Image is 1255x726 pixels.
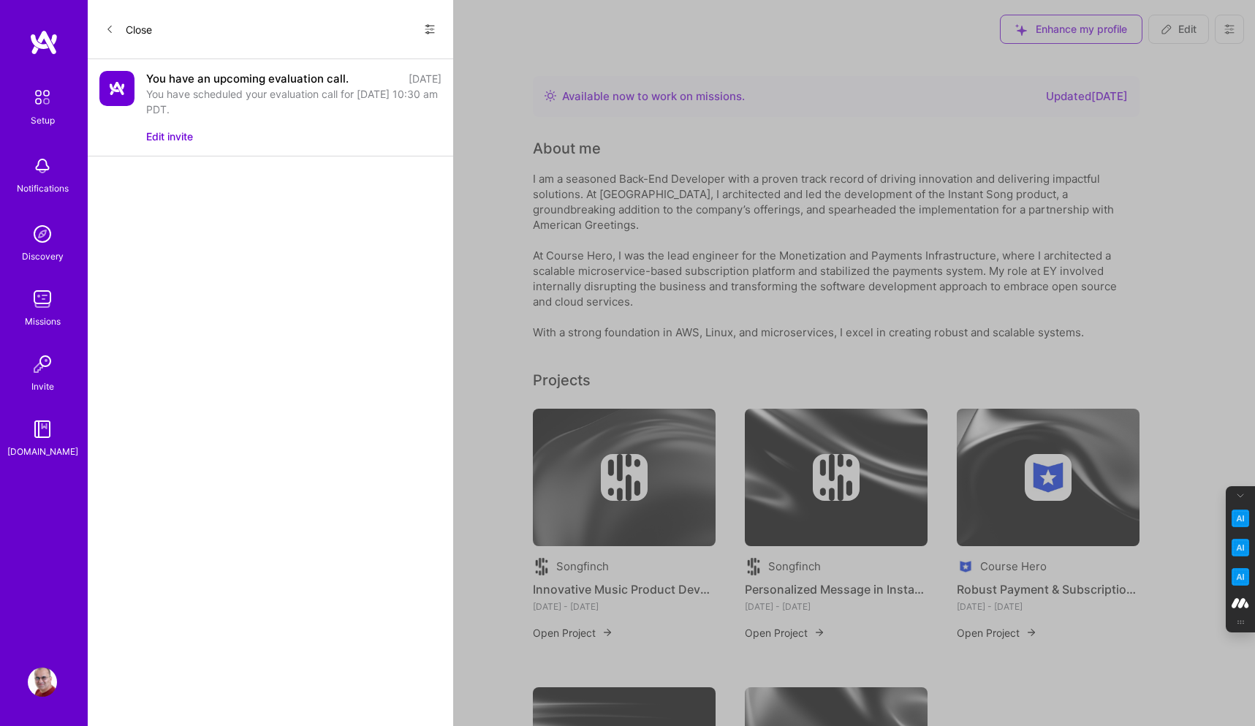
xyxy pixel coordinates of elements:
[1232,510,1249,527] img: Key Point Extractor icon
[24,668,61,697] a: User Avatar
[28,415,57,444] img: guide book
[146,86,441,117] div: You have scheduled your evaluation call for [DATE] 10:30 am PDT.
[1232,568,1249,586] img: Jargon Buster icon
[28,349,57,379] img: Invite
[7,444,78,459] div: [DOMAIN_NAME]
[27,82,58,113] img: setup
[31,113,55,128] div: Setup
[105,18,152,41] button: Close
[146,129,193,144] button: Edit invite
[409,71,441,86] div: [DATE]
[22,249,64,264] div: Discovery
[29,29,58,56] img: logo
[99,71,134,106] img: Company Logo
[28,219,57,249] img: discovery
[1232,539,1249,556] img: Email Tone Analyzer icon
[25,314,61,329] div: Missions
[28,284,57,314] img: teamwork
[28,668,57,697] img: User Avatar
[31,379,54,394] div: Invite
[146,71,349,86] div: You have an upcoming evaluation call.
